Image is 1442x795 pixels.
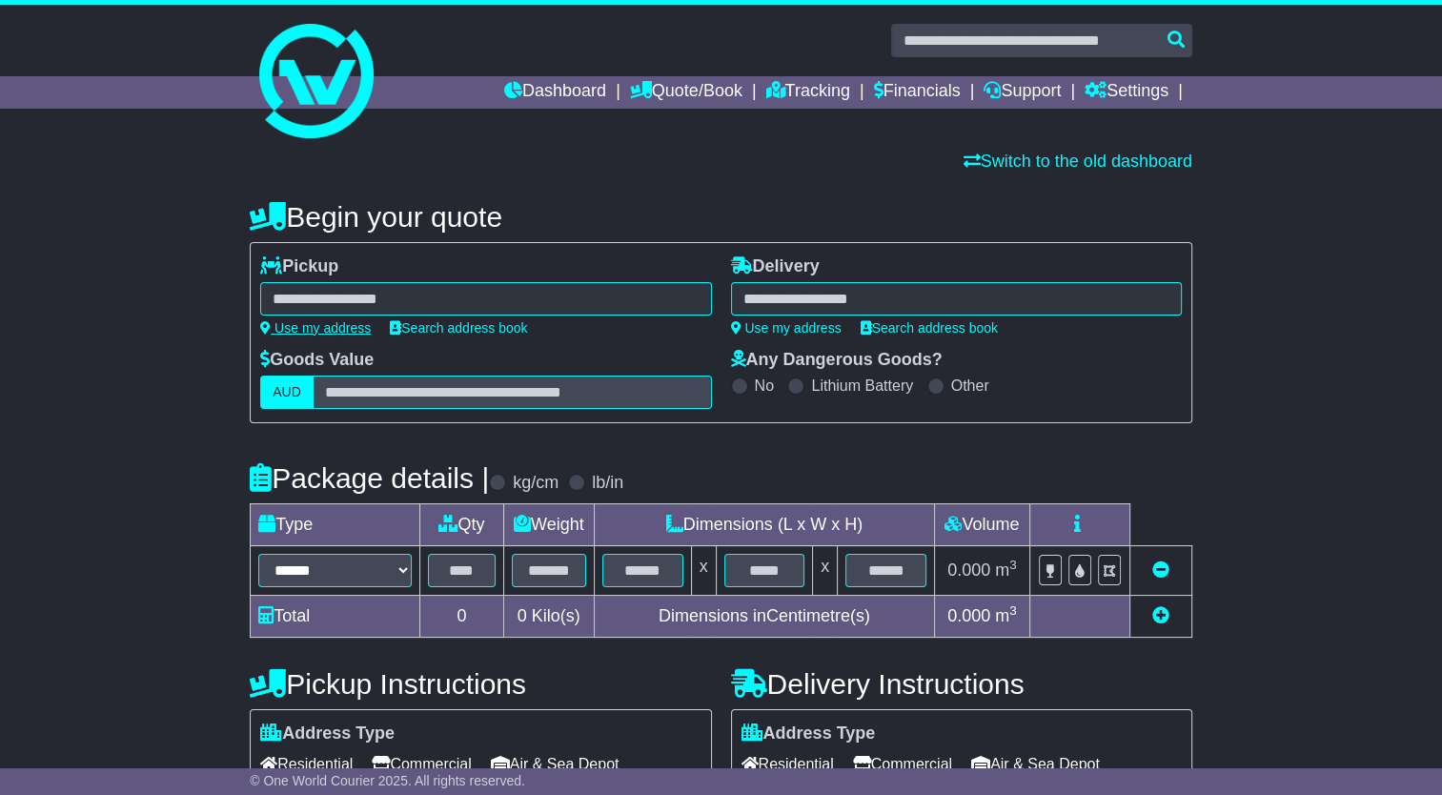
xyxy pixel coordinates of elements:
[513,473,559,494] label: kg/cm
[250,668,711,700] h4: Pickup Instructions
[755,377,774,395] label: No
[260,320,371,336] a: Use my address
[251,504,420,546] td: Type
[260,724,395,744] label: Address Type
[971,749,1100,779] span: Air & Sea Depot
[503,596,595,638] td: Kilo(s)
[1085,76,1168,109] a: Settings
[934,504,1029,546] td: Volume
[811,377,913,395] label: Lithium Battery
[420,504,503,546] td: Qty
[731,320,842,336] a: Use my address
[951,377,989,395] label: Other
[250,201,1192,233] h4: Begin your quote
[491,749,619,779] span: Air & Sea Depot
[995,606,1017,625] span: m
[251,596,420,638] td: Total
[874,76,961,109] a: Financials
[984,76,1061,109] a: Support
[595,504,935,546] td: Dimensions (L x W x H)
[260,376,314,409] label: AUD
[420,596,503,638] td: 0
[1152,606,1169,625] a: Add new item
[741,749,834,779] span: Residential
[853,749,952,779] span: Commercial
[1152,561,1169,580] a: Remove this item
[731,256,820,277] label: Delivery
[731,350,943,371] label: Any Dangerous Goods?
[1009,603,1017,618] sup: 3
[947,606,990,625] span: 0.000
[260,350,374,371] label: Goods Value
[595,596,935,638] td: Dimensions in Centimetre(s)
[691,546,716,596] td: x
[250,462,489,494] h4: Package details |
[947,561,990,580] span: 0.000
[592,473,623,494] label: lb/in
[995,561,1017,580] span: m
[964,152,1192,171] a: Switch to the old dashboard
[766,76,850,109] a: Tracking
[372,749,471,779] span: Commercial
[503,504,595,546] td: Weight
[813,546,838,596] td: x
[861,320,998,336] a: Search address book
[260,749,353,779] span: Residential
[504,76,606,109] a: Dashboard
[390,320,527,336] a: Search address book
[741,724,876,744] label: Address Type
[630,76,742,109] a: Quote/Book
[260,256,338,277] label: Pickup
[250,773,525,788] span: © One World Courier 2025. All rights reserved.
[731,668,1192,700] h4: Delivery Instructions
[1009,558,1017,572] sup: 3
[518,606,527,625] span: 0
